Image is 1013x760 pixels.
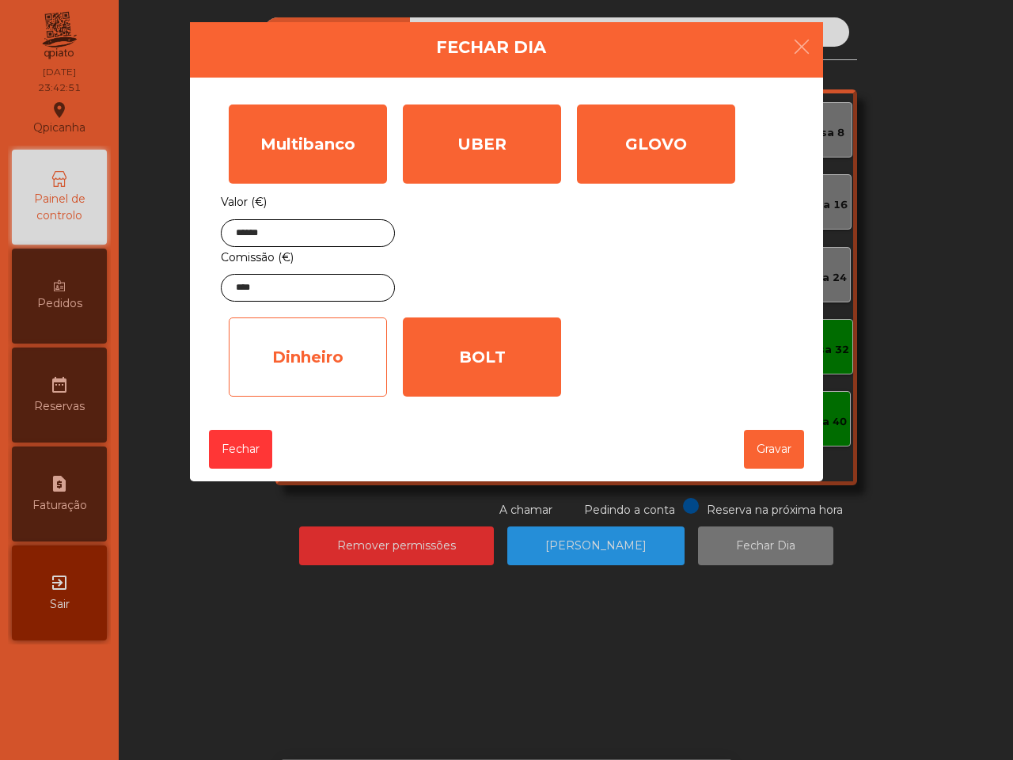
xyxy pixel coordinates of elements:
[403,104,561,184] div: UBER
[744,430,804,469] button: Gravar
[221,247,294,268] label: Comissão (€)
[577,104,735,184] div: GLOVO
[403,317,561,397] div: BOLT
[221,192,267,213] label: Valor (€)
[209,430,272,469] button: Fechar
[229,104,387,184] div: Multibanco
[229,317,387,397] div: Dinheiro
[436,36,546,59] h4: Fechar Dia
